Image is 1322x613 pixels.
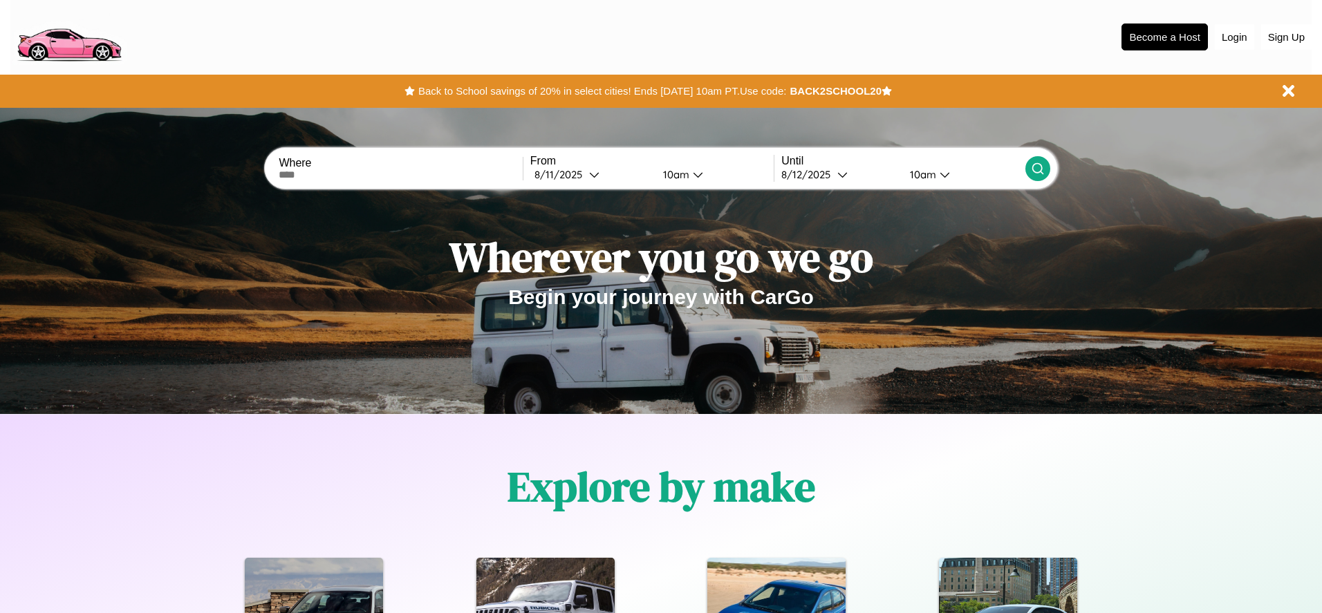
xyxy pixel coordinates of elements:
h1: Explore by make [508,458,815,515]
button: 8/11/2025 [530,167,652,182]
label: Until [781,155,1025,167]
button: 10am [652,167,774,182]
div: 10am [903,168,940,181]
label: Where [279,157,522,169]
button: Back to School savings of 20% in select cities! Ends [DATE] 10am PT.Use code: [415,82,790,101]
button: Become a Host [1121,23,1208,50]
div: 10am [656,168,693,181]
button: Sign Up [1261,24,1312,50]
label: From [530,155,774,167]
button: Login [1215,24,1254,50]
b: BACK2SCHOOL20 [790,85,882,97]
div: 8 / 11 / 2025 [534,168,589,181]
div: 8 / 12 / 2025 [781,168,837,181]
button: 10am [899,167,1025,182]
img: logo [10,7,127,65]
